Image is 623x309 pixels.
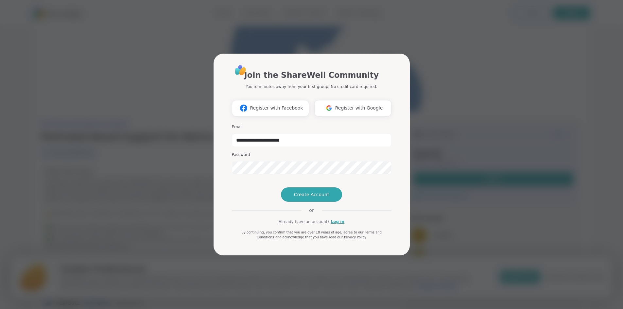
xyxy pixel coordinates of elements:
[281,187,342,202] button: Create Account
[244,69,379,81] h1: Join the ShareWell Community
[275,235,343,239] span: and acknowledge that you have read our
[331,219,344,225] a: Log in
[314,100,391,116] button: Register with Google
[232,124,391,130] h3: Email
[335,105,383,112] span: Register with Google
[323,102,335,114] img: ShareWell Logomark
[294,191,329,198] span: Create Account
[232,100,309,116] button: Register with Facebook
[232,152,391,158] h3: Password
[237,102,250,114] img: ShareWell Logomark
[301,207,321,214] span: or
[233,63,248,77] img: ShareWell Logo
[279,219,330,225] span: Already have an account?
[344,235,366,239] a: Privacy Policy
[250,105,303,112] span: Register with Facebook
[246,84,377,90] p: You're minutes away from your first group. No credit card required.
[241,231,364,234] span: By continuing, you confirm that you are over 18 years of age, agree to our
